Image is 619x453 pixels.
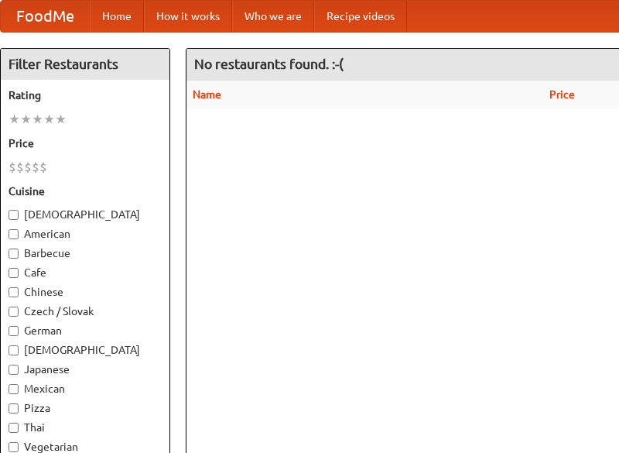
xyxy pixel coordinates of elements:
a: Price [549,88,575,101]
li: ★ [9,111,20,128]
a: How it works [144,1,232,32]
label: Chinese [9,284,162,300]
li: $ [32,159,39,176]
label: Pizza [9,400,162,416]
label: Czech / Slovak [9,304,162,319]
input: Barbecue [9,249,19,259]
input: Vegetarian [9,442,19,452]
input: German [9,326,19,336]
input: Czech / Slovak [9,307,19,317]
label: Barbecue [9,245,162,261]
a: Recipe videos [314,1,407,32]
li: ★ [55,111,67,128]
h4: Filter Restaurants [1,49,169,80]
input: Cafe [9,268,19,278]
label: Cafe [9,265,162,280]
input: Mexican [9,384,19,394]
label: [DEMOGRAPHIC_DATA] [9,342,162,358]
li: $ [16,159,24,176]
label: Mexican [9,381,162,396]
li: ★ [32,111,43,128]
input: Thai [9,423,19,433]
h5: Price [9,136,162,151]
a: FoodMe [1,1,90,32]
a: Home [90,1,144,32]
label: Thai [9,420,162,435]
input: American [9,229,19,239]
a: Name [193,88,221,101]
input: Japanese [9,365,19,375]
h5: Cuisine [9,184,162,199]
label: American [9,226,162,242]
input: [DEMOGRAPHIC_DATA] [9,210,19,220]
input: Pizza [9,403,19,414]
h5: Rating [9,88,162,103]
input: [DEMOGRAPHIC_DATA] [9,345,19,355]
a: Who we are [232,1,314,32]
li: $ [9,159,16,176]
li: $ [39,159,47,176]
label: German [9,323,162,338]
li: ★ [20,111,32,128]
label: Japanese [9,362,162,377]
label: [DEMOGRAPHIC_DATA] [9,207,162,222]
li: ★ [43,111,55,128]
ng-pluralize: No restaurants found. :-( [194,57,344,71]
li: $ [24,159,32,176]
input: Chinese [9,287,19,297]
